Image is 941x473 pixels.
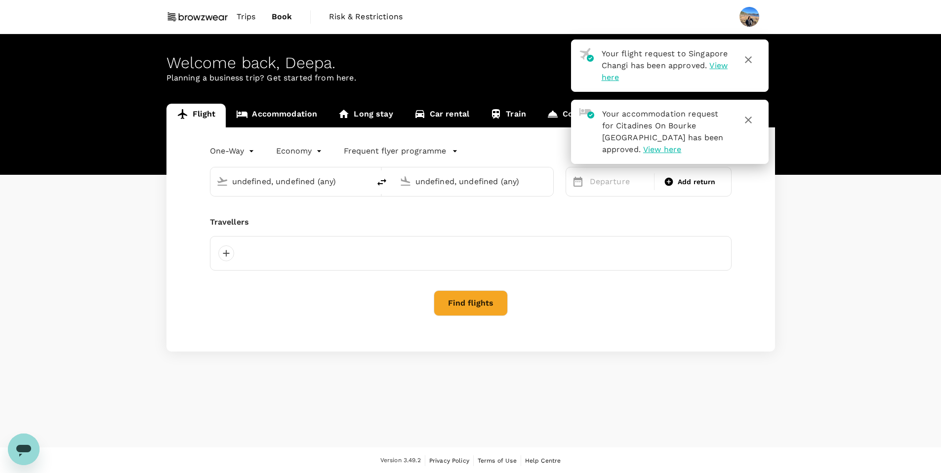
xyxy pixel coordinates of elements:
[579,108,594,118] img: hotel-approved
[166,6,229,28] img: Browzwear Solutions Pte Ltd
[166,104,226,127] a: Flight
[480,104,536,127] a: Train
[429,455,469,466] a: Privacy Policy
[232,174,349,189] input: Depart from
[429,457,469,464] span: Privacy Policy
[415,174,532,189] input: Going to
[478,457,517,464] span: Terms of Use
[404,104,480,127] a: Car rental
[210,216,732,228] div: Travellers
[226,104,327,127] a: Accommodation
[327,104,403,127] a: Long stay
[590,176,649,188] p: Departure
[344,145,446,157] p: Frequent flyer programme
[166,54,775,72] div: Welcome back , Deepa .
[478,455,517,466] a: Terms of Use
[276,143,324,159] div: Economy
[602,49,728,70] span: Your flight request to Singapore Changi has been approved.
[8,434,40,465] iframe: Button to launch messaging window
[525,457,561,464] span: Help Centre
[602,109,724,154] span: Your accommodation request for Citadines On Bourke [GEOGRAPHIC_DATA] has been approved.
[739,7,759,27] img: Deepa Subramaniam
[363,180,365,182] button: Open
[370,170,394,194] button: delete
[166,72,775,84] p: Planning a business trip? Get started from here.
[380,456,421,466] span: Version 3.49.2
[579,48,594,62] img: flight-approved
[525,455,561,466] a: Help Centre
[536,104,613,127] a: Concierge
[272,11,292,23] span: Book
[344,145,458,157] button: Frequent flyer programme
[643,145,681,154] span: View here
[434,290,508,316] button: Find flights
[546,180,548,182] button: Open
[678,177,716,187] span: Add return
[329,11,403,23] span: Risk & Restrictions
[210,143,256,159] div: One-Way
[237,11,256,23] span: Trips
